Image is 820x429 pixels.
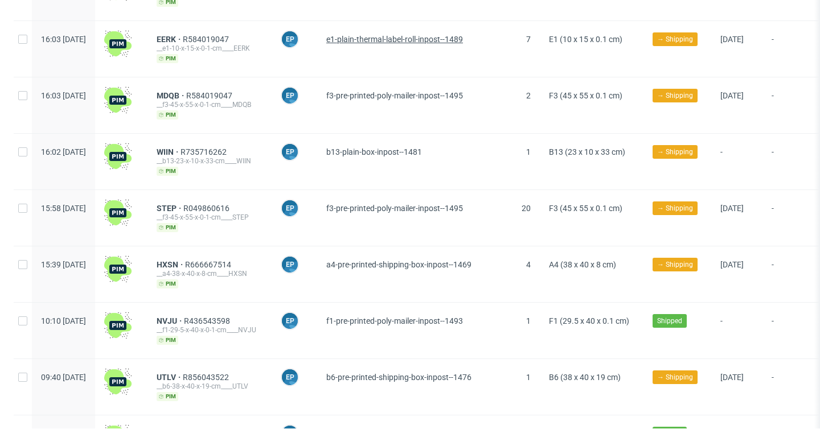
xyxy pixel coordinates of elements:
span: → Shipping [657,372,693,382]
span: E1 (10 x 15 x 0.1 cm) [549,35,622,44]
span: → Shipping [657,147,693,157]
img: wHgJFi1I6lmhQAAAABJRU5ErkJggg== [104,312,132,339]
span: pim [157,223,178,232]
span: F3 (45 x 55 x 0.1 cm) [549,204,622,213]
span: 16:03 [DATE] [41,35,86,44]
figcaption: EP [282,31,298,47]
span: - [772,147,813,176]
a: EERK [157,35,183,44]
a: UTLV [157,373,183,382]
span: 16:02 [DATE] [41,147,86,156]
span: 1 [526,373,531,382]
span: 20 [522,204,531,213]
img: wHgJFi1I6lmhQAAAABJRU5ErkJggg== [104,368,132,395]
span: 16:03 [DATE] [41,91,86,100]
a: R584019047 [183,35,231,44]
span: → Shipping [657,34,693,44]
a: R666667514 [185,260,233,269]
span: a4-pre-printed-shipping-box-inpost--1469 [326,260,471,269]
div: __f3-45-x-55-x-0-1-cm____STEP [157,213,263,222]
a: R856043522 [183,373,231,382]
span: - [720,147,753,176]
span: pim [157,54,178,63]
span: - [720,316,753,345]
figcaption: EP [282,144,298,160]
span: 4 [526,260,531,269]
figcaption: EP [282,200,298,216]
span: 7 [526,35,531,44]
span: pim [157,336,178,345]
span: - [772,91,813,119]
span: - [772,373,813,401]
span: 10:10 [DATE] [41,316,86,325]
span: f1-pre-printed-poly-mailer-inpost--1493 [326,316,463,325]
span: 1 [526,147,531,156]
span: 2 [526,91,531,100]
span: 1 [526,316,531,325]
span: B13 (23 x 10 x 33 cm) [549,147,625,156]
span: b6-pre-printed-shipping-box-inpost--1476 [326,373,471,382]
span: [DATE] [720,35,744,44]
a: WIIN [157,147,181,156]
span: - [772,35,813,63]
span: F3 (45 x 55 x 0.1 cm) [549,91,622,100]
a: NVJU [157,316,184,325]
span: 15:39 [DATE] [41,260,86,269]
a: R584019047 [186,91,235,100]
span: 09:40 [DATE] [41,373,86,382]
a: R049860616 [183,204,232,213]
span: B6 (38 x 40 x 19 cm) [549,373,621,382]
img: wHgJFi1I6lmhQAAAABJRU5ErkJggg== [104,30,132,57]
span: [DATE] [720,204,744,213]
span: [DATE] [720,91,744,100]
span: - [772,316,813,345]
span: → Shipping [657,90,693,101]
span: pim [157,279,178,288]
span: f3-pre-printed-poly-mailer-inpost--1495 [326,204,463,213]
div: __b6-38-x-40-x-19-cm____UTLV [157,382,263,391]
div: __e1-10-x-15-x-0-1-cm____EERK [157,44,263,53]
span: e1-plain-thermal-label-roll-inpost--1489 [326,35,463,44]
a: R735716262 [181,147,229,156]
span: A4 (38 x 40 x 8 cm) [549,260,616,269]
span: pim [157,110,178,119]
span: Shipped [657,316,682,326]
span: [DATE] [720,260,744,269]
span: [DATE] [720,373,744,382]
span: pim [157,167,178,176]
div: __f3-45-x-55-x-0-1-cm____MDQB [157,100,263,109]
img: wHgJFi1I6lmhQAAAABJRU5ErkJggg== [104,199,132,226]
figcaption: EP [282,369,298,385]
span: → Shipping [657,203,693,213]
span: 15:58 [DATE] [41,204,86,213]
span: - [772,204,813,232]
span: f3-pre-printed-poly-mailer-inpost--1495 [326,91,463,100]
div: __b13-23-x-10-x-33-cm____WIIN [157,156,263,166]
div: __a4-38-x-40-x-8-cm____HXSN [157,269,263,278]
span: pim [157,392,178,401]
img: wHgJFi1I6lmhQAAAABJRU5ErkJggg== [104,255,132,283]
div: __f1-29-5-x-40-x-0-1-cm____NVJU [157,325,263,335]
span: F1 (29.5 x 40 x 0.1 cm) [549,316,629,325]
figcaption: EP [282,88,298,104]
span: STEP [157,204,183,213]
a: R436543598 [184,316,232,325]
a: MDQB [157,91,186,100]
span: b13-plain-box-inpost--1481 [326,147,422,156]
span: → Shipping [657,259,693,270]
img: wHgJFi1I6lmhQAAAABJRU5ErkJggg== [104,143,132,170]
a: HXSN [157,260,185,269]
